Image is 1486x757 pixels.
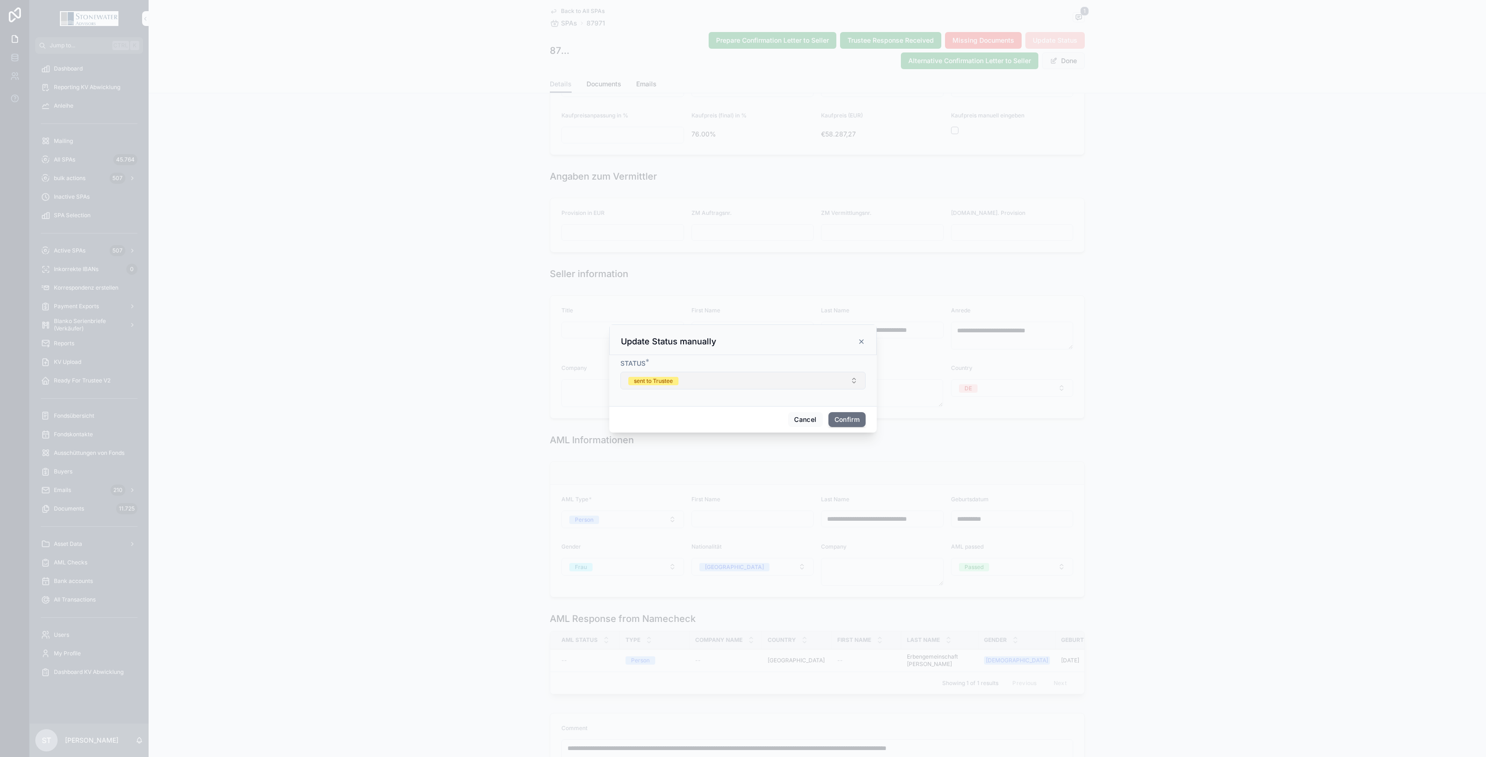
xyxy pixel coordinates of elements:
button: Confirm [828,412,866,427]
button: Cancel [788,412,822,427]
span: STATUS [620,359,645,367]
button: Select Button [620,372,866,389]
h3: Update Status manually [621,336,716,347]
div: sent to Trustee [634,377,673,385]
